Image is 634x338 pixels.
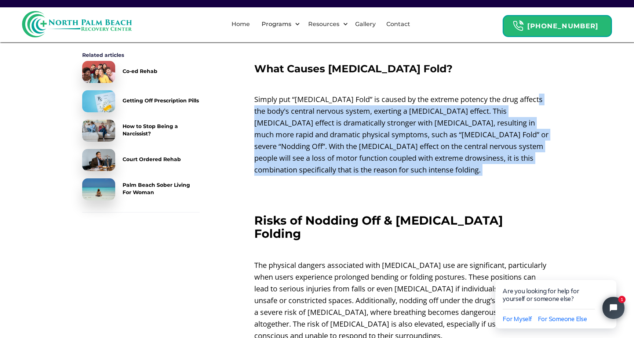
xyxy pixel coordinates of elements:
a: Court Ordered Rehab [82,149,200,171]
a: Getting Off Prescription Pills [82,90,200,112]
strong: Risks of Nodding Off & [MEDICAL_DATA] Folding [254,213,503,241]
strong: [PHONE_NUMBER] [527,22,598,30]
p: ‍ [254,179,552,191]
div: Resources [302,12,350,36]
a: How to Stop Being a Narcissist? [82,120,200,142]
p: ‍ [254,44,552,55]
a: Contact [382,12,415,36]
p: Simply put “[MEDICAL_DATA] Fold” is caused by the extreme potency the drug affects the body's cen... [254,94,552,176]
div: Programs [260,20,293,29]
a: Palm Beach Sober Living For Woman [82,178,200,200]
div: Palm Beach Sober Living For Woman [123,181,200,196]
div: Co-ed Rehab [123,68,157,75]
img: Header Calendar Icons [513,20,524,32]
div: How to Stop Being a Narcissist? [123,123,200,137]
a: Header Calendar Icons[PHONE_NUMBER] [503,11,612,37]
div: Related articles [82,51,200,59]
a: Co-ed Rehab [82,61,200,83]
div: Programs [255,12,302,36]
p: ‍ [254,78,552,90]
div: Court Ordered Rehab [123,156,181,163]
p: ‍ [254,195,552,207]
div: Resources [306,20,341,29]
p: ‍ [254,244,552,256]
a: Home [227,12,254,36]
strong: What Causes [MEDICAL_DATA] Fold? [254,62,452,75]
div: Getting Off Prescription Pills [123,97,199,104]
iframe: Tidio Chat [480,256,634,338]
a: Gallery [351,12,380,36]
